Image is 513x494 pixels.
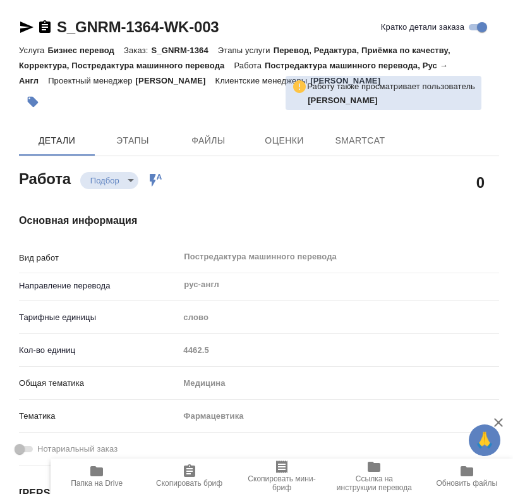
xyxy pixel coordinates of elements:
[179,405,499,427] div: Фармацевтика
[19,377,179,390] p: Общая тематика
[474,427,495,454] span: 🙏
[143,459,235,494] button: Скопировать бриф
[27,133,87,149] span: Детали
[19,252,179,264] p: Вид работ
[178,133,239,149] span: Файлы
[328,459,420,494] button: Ссылка на инструкции перевода
[19,166,71,189] h2: Работа
[421,459,513,494] button: Обновить файлы
[19,213,499,228] h4: Основная информация
[19,344,179,357] p: Кол-во единиц
[87,175,123,186] button: Подбор
[179,307,499,328] div: слово
[469,424,500,456] button: 🙏
[307,80,475,93] p: Работу также просматривает пользователь
[381,21,464,34] span: Кратко детали заказа
[37,443,118,455] span: Нотариальный заказ
[19,410,179,423] p: Тематика
[156,479,222,488] span: Скопировать бриф
[71,479,123,488] span: Папка на Drive
[19,311,179,324] p: Тарифные единицы
[37,20,52,35] button: Скопировать ссылку
[80,172,138,189] div: Подбор
[243,474,320,492] span: Скопировать мини-бриф
[218,46,274,55] p: Этапы услуги
[124,46,151,55] p: Заказ:
[19,46,47,55] p: Услуга
[48,76,135,85] p: Проектный менеджер
[51,459,143,494] button: Папка на Drive
[151,46,217,55] p: S_GNRM-1364
[330,133,390,149] span: SmartCat
[308,96,378,105] b: [PERSON_NAME]
[102,133,163,149] span: Этапы
[136,76,215,85] p: [PERSON_NAME]
[57,18,219,35] a: S_GNRM-1364-WK-003
[19,88,47,116] button: Добавить тэг
[308,94,475,107] p: Грабко Мария
[437,479,498,488] span: Обновить файлы
[236,459,328,494] button: Скопировать мини-бриф
[47,46,124,55] p: Бизнес перевод
[476,171,485,193] h2: 0
[179,373,499,394] div: Медицина
[19,280,179,292] p: Направление перевода
[19,20,34,35] button: Скопировать ссылку для ЯМессенджера
[179,341,499,359] input: Пустое поле
[254,133,315,149] span: Оценки
[335,474,413,492] span: Ссылка на инструкции перевода
[215,76,311,85] p: Клиентские менеджеры
[234,61,265,70] p: Работа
